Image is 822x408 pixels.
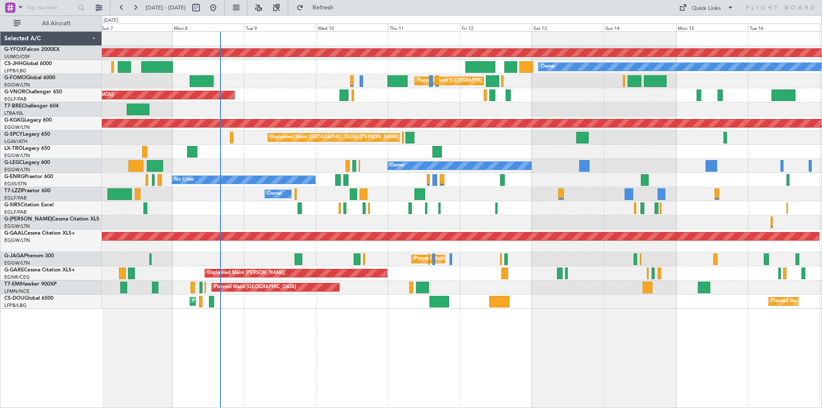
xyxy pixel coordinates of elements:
[4,302,27,309] a: LFPB/LBG
[460,24,532,31] div: Fri 12
[4,296,54,301] a: CS-DOUGlobal 6500
[4,146,23,151] span: LX-TRO
[4,146,50,151] a: LX-TROLegacy 650
[748,24,820,31] div: Tue 16
[4,152,30,159] a: EGGW/LTN
[4,132,23,137] span: G-SPCY
[9,17,93,30] button: All Aircraft
[4,253,24,259] span: G-JAGA
[4,47,60,52] a: G-YFOXFalcon 2000EX
[388,24,460,31] div: Thu 11
[4,282,57,287] a: T7-EMIHawker 900XP
[4,110,24,116] a: LTBA/ISL
[292,1,344,15] button: Refresh
[4,61,52,66] a: CS-JHHGlobal 6000
[4,288,30,295] a: LFMN/NCE
[676,24,748,31] div: Mon 15
[4,268,24,273] span: G-GARE
[4,223,30,229] a: EGGW/LTN
[104,17,118,24] div: [DATE]
[4,138,27,145] a: LGAV/ATH
[4,296,24,301] span: CS-DOU
[100,24,172,31] div: Sun 7
[305,5,341,11] span: Refresh
[4,274,30,280] a: EGNR/CEG
[414,253,549,265] div: Planned Maint [GEOGRAPHIC_DATA] ([GEOGRAPHIC_DATA])
[214,281,296,294] div: Planned Maint [GEOGRAPHIC_DATA]
[4,54,30,60] a: UUMO/OSF
[4,118,52,123] a: G-KGKGLegacy 600
[4,132,50,137] a: G-SPCYLegacy 650
[4,188,51,194] a: T7-LZZIPraetor 600
[4,260,30,266] a: EGGW/LTN
[4,174,24,179] span: G-ENRG
[4,188,22,194] span: T7-LZZI
[4,282,21,287] span: T7-EMI
[207,267,285,280] div: Unplanned Maint [PERSON_NAME]
[192,295,327,308] div: Planned Maint [GEOGRAPHIC_DATA] ([GEOGRAPHIC_DATA])
[390,159,405,172] div: Owner
[4,160,23,165] span: G-LEGC
[316,24,388,31] div: Wed 10
[417,74,552,87] div: Planned Maint [GEOGRAPHIC_DATA] ([GEOGRAPHIC_DATA])
[270,131,409,144] div: Unplanned Maint [GEOGRAPHIC_DATA] ([PERSON_NAME] Intl)
[4,82,30,88] a: EGGW/LTN
[146,4,186,12] span: [DATE] - [DATE]
[532,24,604,31] div: Sat 13
[4,203,54,208] a: G-SIRSCitation Excel
[4,237,30,244] a: EGGW/LTN
[692,4,721,13] div: Quick Links
[4,47,24,52] span: G-YFOX
[4,89,25,95] span: G-VNOR
[4,75,55,80] a: G-FOMOGlobal 6000
[4,104,59,109] a: T7-BREChallenger 604
[4,209,27,215] a: EGLF/FAB
[267,188,282,200] div: Owner
[4,96,27,102] a: EGLF/FAB
[4,217,52,222] span: G-[PERSON_NAME]
[4,195,27,201] a: EGLF/FAB
[4,118,24,123] span: G-KGKG
[174,173,194,186] div: No Crew
[4,167,30,173] a: EGGW/LTN
[4,203,21,208] span: G-SIRS
[4,68,27,74] a: LFPB/LBG
[26,1,75,14] input: Trip Number
[4,181,27,187] a: EGSS/STN
[675,1,738,15] button: Quick Links
[4,160,50,165] a: G-LEGCLegacy 600
[4,124,30,131] a: EGGW/LTN
[172,24,244,31] div: Mon 8
[4,104,22,109] span: T7-BRE
[4,231,75,236] a: G-GAALCessna Citation XLS+
[4,217,99,222] a: G-[PERSON_NAME]Cessna Citation XLS
[4,61,23,66] span: CS-JHH
[4,231,24,236] span: G-GAAL
[22,21,90,27] span: All Aircraft
[541,60,555,73] div: Owner
[4,89,62,95] a: G-VNORChallenger 650
[4,75,26,80] span: G-FOMO
[4,268,75,273] a: G-GARECessna Citation XLS+
[604,24,676,31] div: Sun 14
[4,174,53,179] a: G-ENRGPraetor 600
[244,24,316,31] div: Tue 9
[4,253,54,259] a: G-JAGAPhenom 300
